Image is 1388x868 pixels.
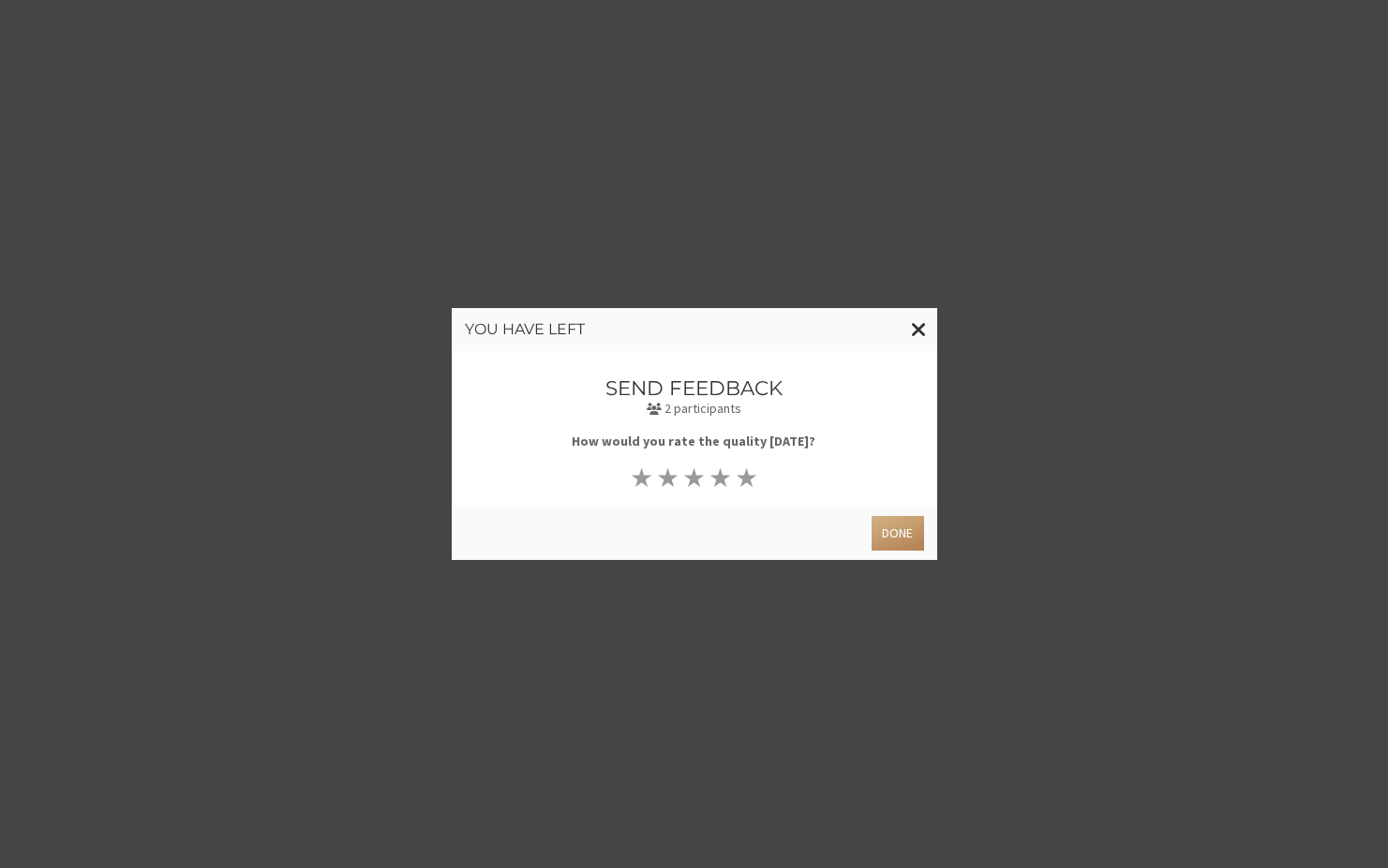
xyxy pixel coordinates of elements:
p: 2 participants [515,399,873,419]
button: Close modal [901,308,937,351]
button: ★ [655,464,681,491]
button: ★ [681,464,708,491]
h3: You have left [465,321,924,338]
button: ★ [707,464,733,491]
h3: Send feedback [515,377,873,399]
button: Done [872,516,923,551]
button: ★ [733,464,759,491]
b: How would you rate the quality [DATE]? [572,433,815,449]
button: ★ [629,464,655,491]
